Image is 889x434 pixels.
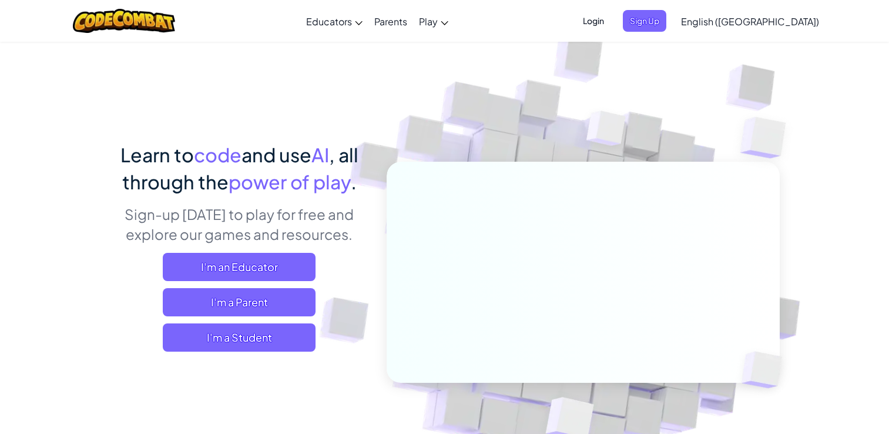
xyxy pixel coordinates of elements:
[73,9,176,33] img: CodeCombat logo
[419,15,438,28] span: Play
[717,88,818,188] img: Overlap cubes
[163,288,316,316] a: I'm a Parent
[368,5,413,37] a: Parents
[722,327,810,413] img: Overlap cubes
[623,10,666,32] button: Sign Up
[675,5,825,37] a: English ([GEOGRAPHIC_DATA])
[120,143,194,166] span: Learn to
[306,15,352,28] span: Educators
[300,5,368,37] a: Educators
[576,10,611,32] button: Login
[311,143,329,166] span: AI
[413,5,454,37] a: Play
[163,323,316,352] button: I'm a Student
[229,170,351,193] span: power of play
[110,204,369,244] p: Sign-up [DATE] to play for free and explore our games and resources.
[194,143,241,166] span: code
[163,253,316,281] a: I'm an Educator
[564,88,649,175] img: Overlap cubes
[351,170,357,193] span: .
[681,15,819,28] span: English ([GEOGRAPHIC_DATA])
[241,143,311,166] span: and use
